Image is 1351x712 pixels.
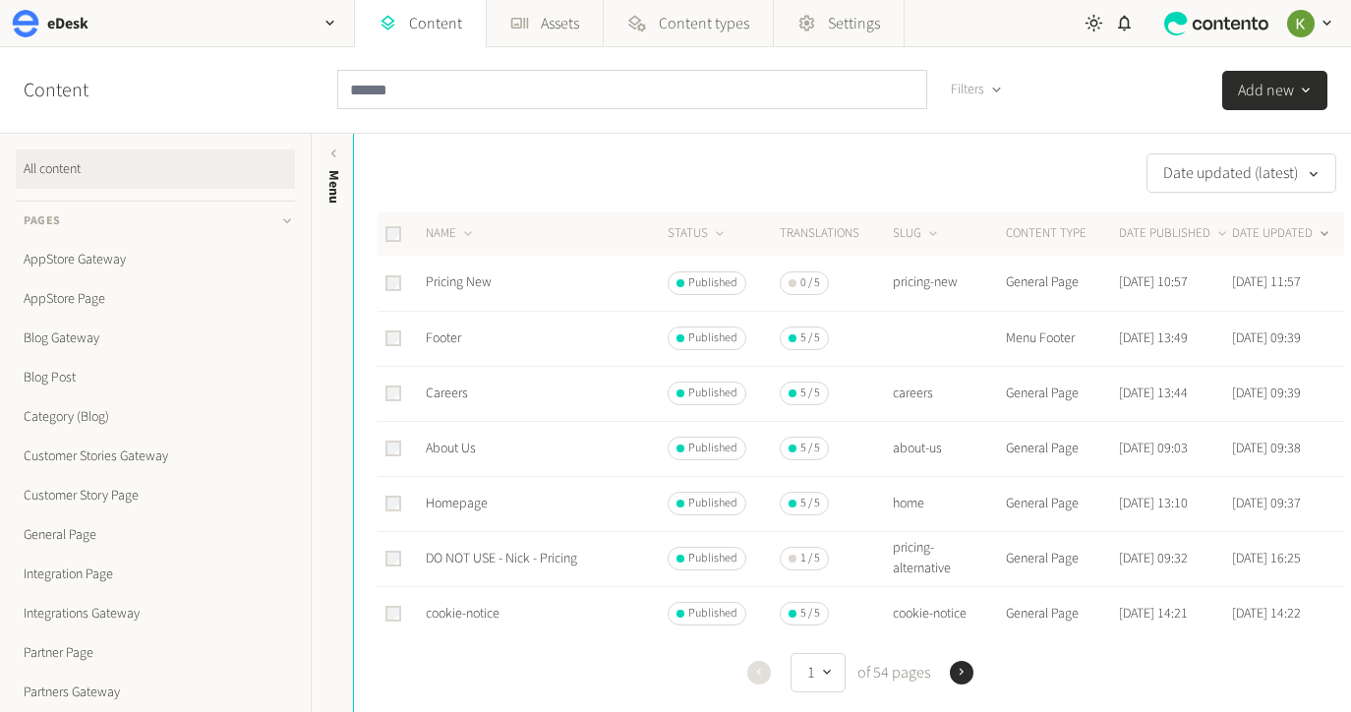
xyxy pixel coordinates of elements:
button: SLUG [893,224,941,244]
button: Date updated (latest) [1146,153,1336,193]
td: General Page [1005,586,1118,641]
span: Published [688,329,737,347]
a: cookie-notice [426,604,499,623]
button: 1 [791,653,846,692]
span: Published [688,550,737,567]
td: Menu Footer [1005,311,1118,366]
span: 5 / 5 [800,329,820,347]
button: DATE PUBLISHED [1119,224,1230,244]
span: Published [688,605,737,623]
span: Published [688,440,737,457]
time: [DATE] 09:03 [1119,439,1188,458]
time: [DATE] 09:39 [1232,384,1301,403]
time: [DATE] 11:57 [1232,272,1301,292]
span: Settings [828,12,880,35]
img: eDesk [12,10,39,37]
td: General Page [1005,256,1118,311]
td: General Page [1005,476,1118,531]
a: Customer Stories Gateway [16,437,295,476]
a: All content [16,149,295,189]
a: Blog Post [16,358,295,397]
span: Published [688,385,737,402]
h2: eDesk [47,12,88,35]
time: [DATE] 13:49 [1119,328,1188,348]
time: [DATE] 14:22 [1232,604,1301,623]
a: Partner Page [16,633,295,673]
td: pricing-alternative [892,531,1005,586]
span: 0 / 5 [800,274,820,292]
time: [DATE] 16:25 [1232,549,1301,568]
td: General Page [1005,421,1118,476]
a: AppStore Page [16,279,295,319]
a: Customer Story Page [16,476,295,515]
time: [DATE] 13:10 [1119,494,1188,513]
th: CONTENT TYPE [1005,212,1118,256]
a: Partners Gateway [16,673,295,712]
td: cookie-notice [892,586,1005,641]
time: [DATE] 13:44 [1119,384,1188,403]
span: Content types [659,12,749,35]
h2: Content [24,76,134,105]
a: About Us [426,439,476,458]
button: STATUS [668,224,728,244]
td: home [892,476,1005,531]
button: Filters [935,70,1019,109]
button: NAME [426,224,476,244]
a: Integrations Gateway [16,594,295,633]
span: 5 / 5 [800,385,820,402]
span: Menu [323,170,344,204]
time: [DATE] 09:39 [1232,328,1301,348]
span: 5 / 5 [800,605,820,623]
span: 1 / 5 [800,550,820,567]
a: Blog Gateway [16,319,295,358]
span: Published [688,274,737,292]
td: about-us [892,421,1005,476]
a: AppStore Gateway [16,240,295,279]
a: General Page [16,515,295,555]
a: Careers [426,384,468,403]
time: [DATE] 09:37 [1232,494,1301,513]
a: Category (Blog) [16,397,295,437]
td: careers [892,366,1005,421]
time: [DATE] 09:38 [1232,439,1301,458]
span: Pages [24,212,61,230]
button: Add new [1222,71,1327,110]
a: DO NOT USE - Nick - Pricing [426,549,577,568]
img: Keelin Terry [1287,10,1315,37]
td: General Page [1005,531,1118,586]
td: General Page [1005,366,1118,421]
time: [DATE] 14:21 [1119,604,1188,623]
a: Integration Page [16,555,295,594]
span: Filters [951,80,984,100]
a: Pricing New [426,272,492,292]
span: of 54 pages [853,661,930,684]
span: 5 / 5 [800,440,820,457]
a: Footer [426,328,461,348]
a: Homepage [426,494,488,513]
time: [DATE] 10:57 [1119,272,1188,292]
button: DATE UPDATED [1232,224,1332,244]
td: pricing-new [892,256,1005,311]
th: Translations [779,212,892,256]
span: Published [688,495,737,512]
span: 5 / 5 [800,495,820,512]
time: [DATE] 09:32 [1119,549,1188,568]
